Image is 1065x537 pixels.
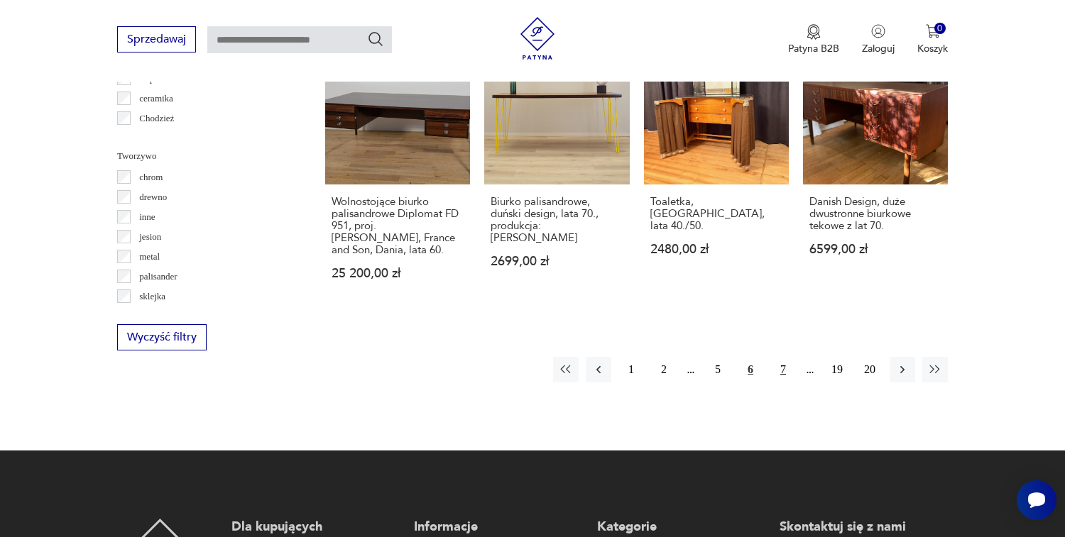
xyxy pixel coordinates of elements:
[871,24,885,38] img: Ikonka użytkownika
[857,357,883,382] button: 20
[1017,480,1056,520] iframe: Smartsupp widget button
[139,189,167,205] p: drewno
[705,357,731,382] button: 5
[770,357,796,382] button: 7
[139,249,160,265] p: metal
[117,35,196,45] a: Sprzedawaj
[516,17,559,60] img: Patyna - sklep z meblami i dekoracjami vintage
[917,24,948,55] button: 0Koszyk
[332,267,464,279] p: 25 200,00 zł
[117,26,196,52] button: Sprzedawaj
[139,170,163,185] p: chrom
[738,357,763,382] button: 6
[139,269,177,284] p: palisander
[618,357,644,382] button: 1
[139,111,174,126] p: Chodzież
[597,519,765,536] p: Kategorie
[824,357,850,382] button: 19
[862,42,895,55] p: Zaloguj
[788,42,839,55] p: Patyna B2B
[139,289,165,304] p: sklejka
[934,23,946,35] div: 0
[788,24,839,55] button: Patyna B2B
[325,40,470,307] a: Wolnostojące biurko palisandrowe Diplomat FD 951, proj. Finn Juhl, France and Son, Dania, lata 60...
[139,309,158,324] p: szkło
[332,196,464,256] h3: Wolnostojące biurko palisandrowe Diplomat FD 951, proj. [PERSON_NAME], France and Son, Dania, lat...
[139,91,173,106] p: ceramika
[644,40,789,307] a: Toaletka, Skandynawia, lata 40./50.Toaletka, [GEOGRAPHIC_DATA], lata 40./50.2480,00 zł
[926,24,940,38] img: Ikona koszyka
[231,519,400,536] p: Dla kupujących
[807,24,821,40] img: Ikona medalu
[788,24,839,55] a: Ikona medaluPatyna B2B
[862,24,895,55] button: Zaloguj
[780,519,948,536] p: Skontaktuj się z nami
[367,31,384,48] button: Szukaj
[414,519,582,536] p: Informacje
[139,209,155,225] p: inne
[491,255,623,267] p: 2699,00 zł
[139,229,161,245] p: jesion
[809,196,941,232] h3: Danish Design, duże dwustronne biurkowe tekowe z lat 70.
[139,131,173,146] p: Ćmielów
[651,357,677,382] button: 2
[803,40,948,307] a: Danish Design, duże dwustronne biurkowe tekowe z lat 70.Danish Design, duże dwustronne biurkowe t...
[491,196,623,244] h3: Biurko palisandrowe, duński design, lata 70., produkcja: [PERSON_NAME]
[484,40,629,307] a: Biurko palisandrowe, duński design, lata 70., produkcja: DaniaBiurko palisandrowe, duński design,...
[650,243,782,255] p: 2480,00 zł
[650,196,782,232] h3: Toaletka, [GEOGRAPHIC_DATA], lata 40./50.
[809,243,941,255] p: 6599,00 zł
[917,42,948,55] p: Koszyk
[117,148,291,164] p: Tworzywo
[117,324,207,350] button: Wyczyść filtry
